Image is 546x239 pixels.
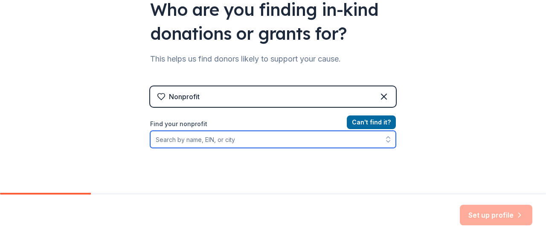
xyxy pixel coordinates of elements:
[150,52,396,66] div: This helps us find donors likely to support your cause.
[169,91,200,102] div: Nonprofit
[150,131,396,148] input: Search by name, EIN, or city
[347,115,396,129] button: Can't find it?
[150,119,396,129] label: Find your nonprofit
